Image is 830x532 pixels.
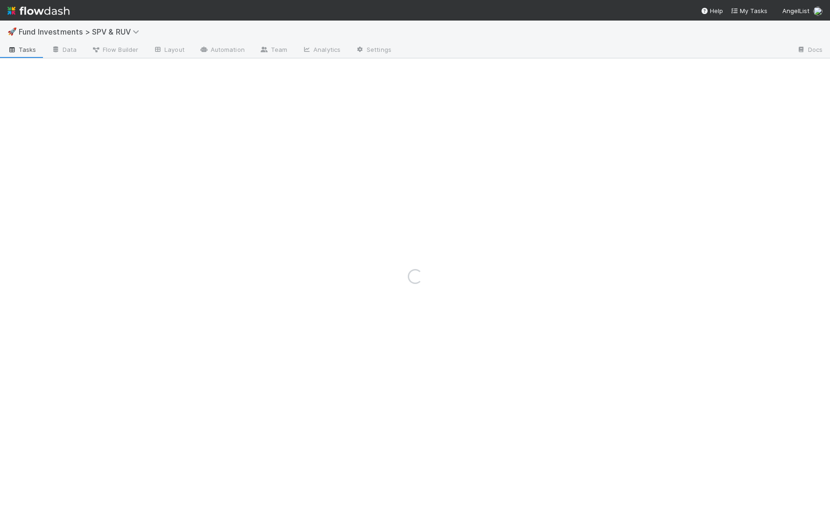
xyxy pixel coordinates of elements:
img: avatar_2de93f86-b6c7-4495-bfe2-fb093354a53c.png [813,7,823,16]
span: My Tasks [731,7,767,14]
a: My Tasks [731,6,767,15]
img: logo-inverted-e16ddd16eac7371096b0.svg [7,3,70,19]
div: Help [701,6,723,15]
span: AngelList [782,7,809,14]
